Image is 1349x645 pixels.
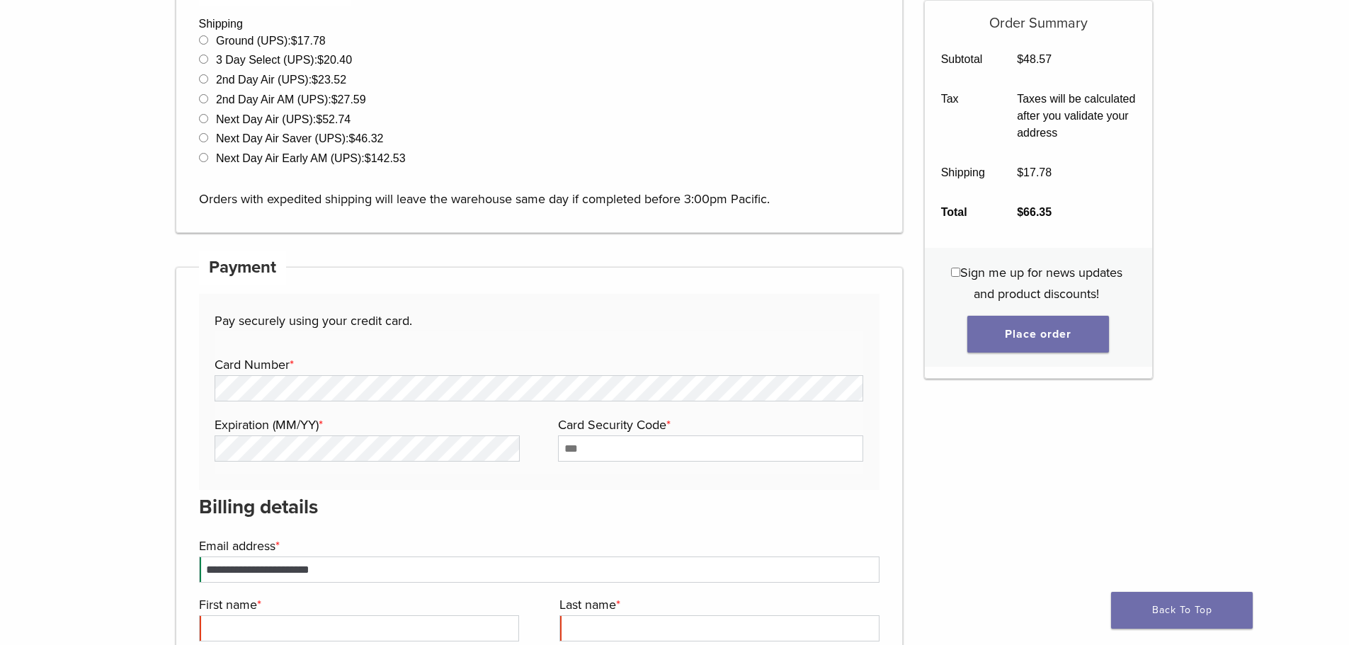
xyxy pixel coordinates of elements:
bdi: 17.78 [1017,166,1052,178]
span: $ [1017,166,1023,178]
label: 2nd Day Air (UPS): [216,74,346,86]
button: Place order [967,316,1109,353]
label: Next Day Air (UPS): [216,113,351,125]
span: Sign me up for news updates and product discounts! [960,265,1122,302]
a: Back To Top [1111,592,1253,629]
label: Expiration (MM/YY) [215,414,516,435]
span: $ [349,132,355,144]
fieldset: Payment Info [215,331,863,474]
span: $ [291,35,297,47]
label: 2nd Day Air AM (UPS): [216,93,366,105]
th: Total [925,193,1001,232]
label: Ground (UPS): [216,35,326,47]
td: Taxes will be calculated after you validate your address [1001,79,1152,153]
bdi: 142.53 [365,152,406,164]
bdi: 27.59 [331,93,366,105]
p: Orders with expedited shipping will leave the warehouse same day if completed before 3:00pm Pacific. [199,167,880,210]
th: Shipping [925,153,1001,193]
bdi: 52.74 [316,113,351,125]
input: Sign me up for news updates and product discounts! [951,268,960,277]
bdi: 17.78 [291,35,326,47]
bdi: 23.52 [312,74,346,86]
span: $ [317,54,324,66]
th: Tax [925,79,1001,153]
h4: Payment [199,251,287,285]
bdi: 66.35 [1017,206,1052,218]
th: Subtotal [925,40,1001,79]
span: $ [312,74,318,86]
label: Last name [559,594,876,615]
span: $ [331,93,338,105]
h3: Billing details [199,490,880,524]
label: First name [199,594,516,615]
label: Next Day Air Saver (UPS): [216,132,384,144]
label: Card Security Code [558,414,860,435]
bdi: 20.40 [317,54,352,66]
span: $ [365,152,371,164]
p: Pay securely using your credit card. [215,310,863,331]
bdi: 48.57 [1017,53,1052,65]
label: Next Day Air Early AM (UPS): [216,152,406,164]
span: $ [1017,206,1023,218]
label: Card Number [215,354,860,375]
label: 3 Day Select (UPS): [216,54,352,66]
label: Email address [199,535,877,556]
span: $ [316,113,322,125]
span: $ [1017,53,1023,65]
bdi: 46.32 [349,132,384,144]
h5: Order Summary [925,1,1152,32]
